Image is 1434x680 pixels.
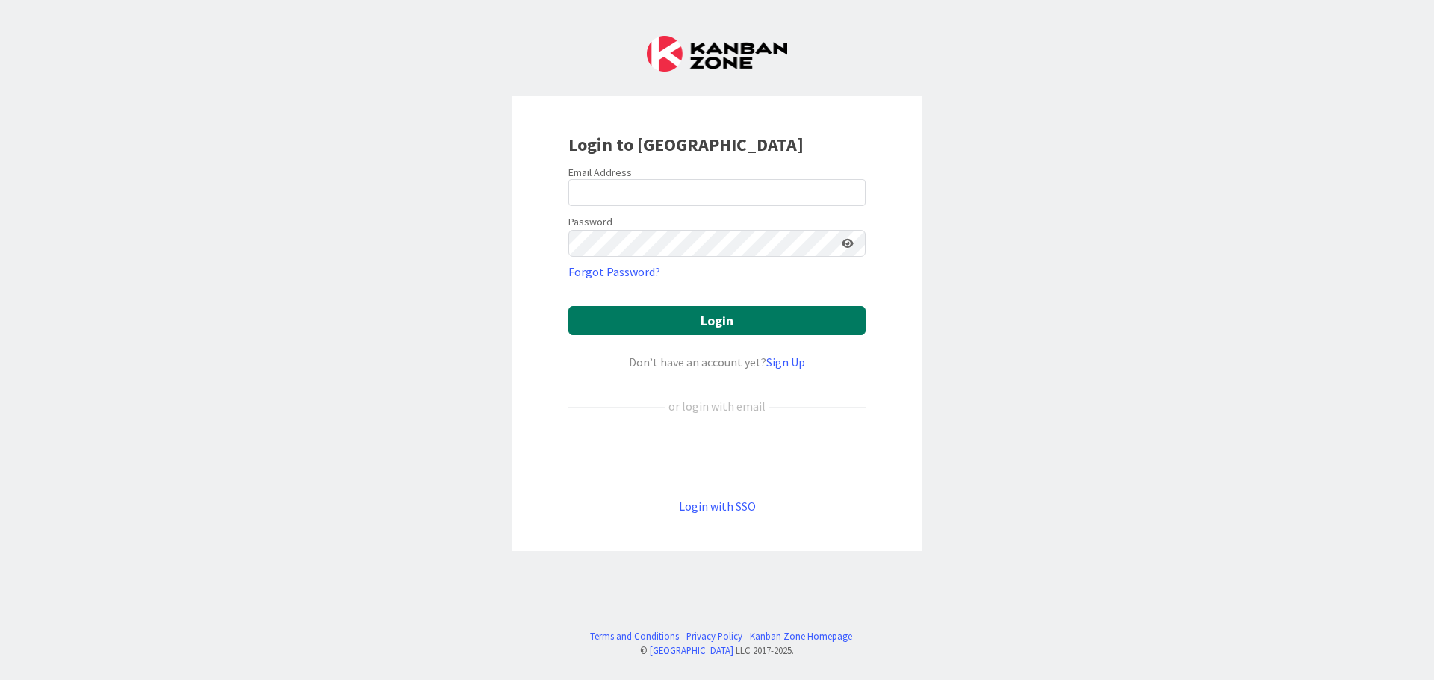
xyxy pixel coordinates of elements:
a: Privacy Policy [686,629,742,643]
img: Kanban Zone [647,36,787,72]
label: Email Address [568,166,632,179]
iframe: Sign in with Google Button [561,440,873,472]
a: Login with SSO [679,499,756,514]
label: Password [568,214,612,230]
div: or login with email [665,397,769,415]
div: Don’t have an account yet? [568,353,866,371]
b: Login to [GEOGRAPHIC_DATA] [568,133,804,156]
a: [GEOGRAPHIC_DATA] [650,644,733,656]
a: Forgot Password? [568,263,660,281]
div: © LLC 2017- 2025 . [583,643,852,658]
a: Kanban Zone Homepage [750,629,852,643]
a: Sign Up [766,355,805,369]
a: Terms and Conditions [590,629,679,643]
button: Login [568,306,866,335]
